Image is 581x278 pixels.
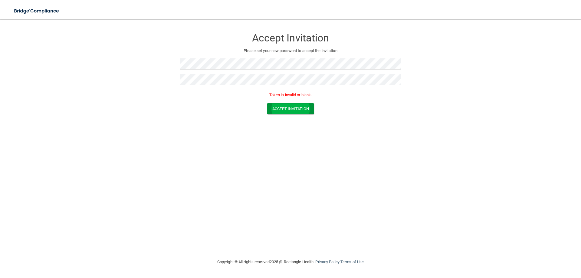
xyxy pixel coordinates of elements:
div: Copyright © All rights reserved 2025 @ Rectangle Health | | [180,252,401,272]
a: Privacy Policy [315,260,339,264]
button: Accept Invitation [267,103,314,114]
p: Please set your new password to accept the invitation [185,47,396,54]
p: Token is invalid or blank. [180,91,401,99]
a: Terms of Use [340,260,364,264]
img: bridge_compliance_login_screen.278c3ca4.svg [9,5,65,17]
h3: Accept Invitation [180,32,401,44]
